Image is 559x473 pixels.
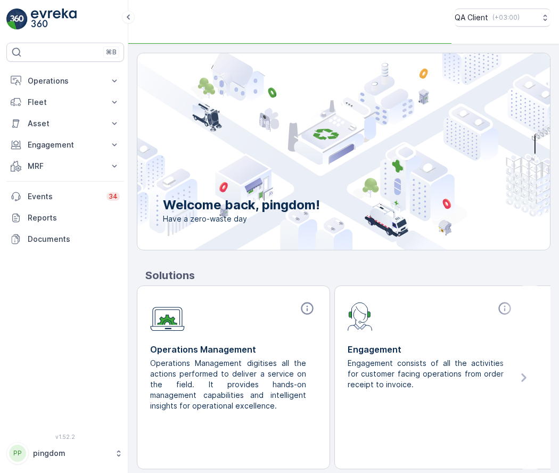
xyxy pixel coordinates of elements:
p: ⌘B [106,48,117,56]
span: v 1.52.2 [6,434,124,440]
button: QA Client(+03:00) [455,9,550,27]
p: Welcome back, pingdom! [163,197,320,214]
p: Operations [28,76,103,86]
p: Solutions [145,267,550,283]
p: Events [28,191,100,202]
button: Engagement [6,134,124,156]
button: PPpingdom [6,442,124,464]
img: module-icon [150,301,185,331]
p: MRF [28,161,103,172]
a: Reports [6,207,124,229]
span: Have a zero-waste day [163,214,320,224]
p: pingdom [33,448,109,459]
p: Documents [28,234,120,244]
img: logo [6,9,28,30]
p: Fleet [28,97,103,108]
p: ( +03:00 ) [492,13,520,22]
button: Asset [6,113,124,134]
img: city illustration [89,53,550,250]
div: PP [9,445,26,462]
p: Engagement consists of all the activities for customer facing operations from order receipt to in... [348,358,506,390]
p: QA Client [455,12,488,23]
p: Operations Management digitises all the actions performed to deliver a service on the field. It p... [150,358,308,411]
button: MRF [6,156,124,177]
p: 34 [109,192,118,201]
p: Engagement [348,343,514,356]
p: Reports [28,213,120,223]
a: Events34 [6,186,124,207]
button: Operations [6,70,124,92]
button: Fleet [6,92,124,113]
p: Engagement [28,140,103,150]
p: Asset [28,118,103,129]
a: Documents [6,229,124,250]
img: module-icon [348,301,373,331]
img: logo_light-DOdMpM7g.png [31,9,77,30]
p: Operations Management [150,343,317,356]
